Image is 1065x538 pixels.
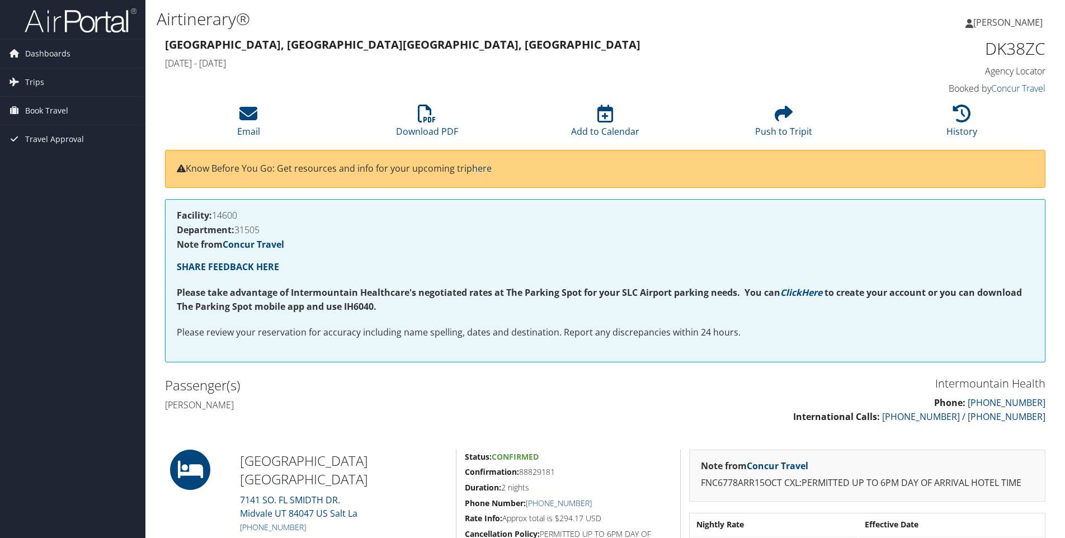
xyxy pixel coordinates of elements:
a: here [472,162,492,174]
a: [PHONE_NUMBER] / [PHONE_NUMBER] [882,410,1045,423]
h4: 14600 [177,211,1034,220]
strong: Department: [177,224,234,236]
strong: Rate Info: [465,513,502,523]
h2: [GEOGRAPHIC_DATA] [GEOGRAPHIC_DATA] [240,451,447,489]
a: Concur Travel [223,238,284,251]
h4: Booked by [838,82,1045,95]
a: Email [237,111,260,138]
p: Know Before You Go: Get resources and info for your upcoming trip [177,162,1034,176]
strong: Status: [465,451,492,462]
a: SHARE FEEDBACK HERE [177,261,279,273]
span: Confirmed [492,451,539,462]
strong: [GEOGRAPHIC_DATA], [GEOGRAPHIC_DATA] [GEOGRAPHIC_DATA], [GEOGRAPHIC_DATA] [165,37,640,52]
h4: 31505 [177,225,1034,234]
strong: Note from [701,460,808,472]
h4: Agency Locator [838,65,1045,77]
h4: [DATE] - [DATE] [165,57,821,69]
h3: Intermountain Health [614,376,1045,391]
a: 7141 SO. FL SMIDTH DR.Midvale UT 84047 US Salt La [240,494,357,520]
strong: International Calls: [793,410,880,423]
strong: Please take advantage of Intermountain Healthcare's negotiated rates at The Parking Spot for your... [177,286,780,299]
span: Trips [25,68,44,96]
h1: Airtinerary® [157,7,755,31]
a: Concur Travel [747,460,808,472]
strong: Duration: [465,482,501,493]
p: Please review your reservation for accuracy including name spelling, dates and destination. Repor... [177,325,1034,340]
a: [PERSON_NAME] [965,6,1054,39]
a: Concur Travel [991,82,1045,95]
span: Travel Approval [25,125,84,153]
h5: Approx total is $294.17 USD [465,513,672,524]
h4: [PERSON_NAME] [165,399,597,411]
a: [PHONE_NUMBER] [526,498,592,508]
h1: DK38ZC [838,37,1045,60]
p: FNC6778ARR15OCT CXL:PERMITTED UP TO 6PM DAY OF ARRIVAL HOTEL TIME [701,476,1034,490]
a: Here [802,286,822,299]
strong: Facility: [177,209,212,221]
h5: 2 nights [465,482,672,493]
th: Nightly Rate [691,515,858,535]
strong: Phone: [934,397,965,409]
a: Download PDF [396,111,458,138]
a: Click [780,286,802,299]
a: Add to Calendar [571,111,639,138]
span: Book Travel [25,97,68,125]
a: Push to Tripit [755,111,812,138]
span: Dashboards [25,40,70,68]
a: [PHONE_NUMBER] [968,397,1045,409]
h2: Passenger(s) [165,376,597,395]
a: [PHONE_NUMBER] [240,522,306,532]
img: airportal-logo.png [25,7,136,34]
a: History [946,111,977,138]
span: [PERSON_NAME] [973,16,1043,29]
strong: Phone Number: [465,498,526,508]
h5: 88829181 [465,466,672,478]
th: Effective Date [859,515,1044,535]
strong: Confirmation: [465,466,519,477]
strong: Note from [177,238,284,251]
